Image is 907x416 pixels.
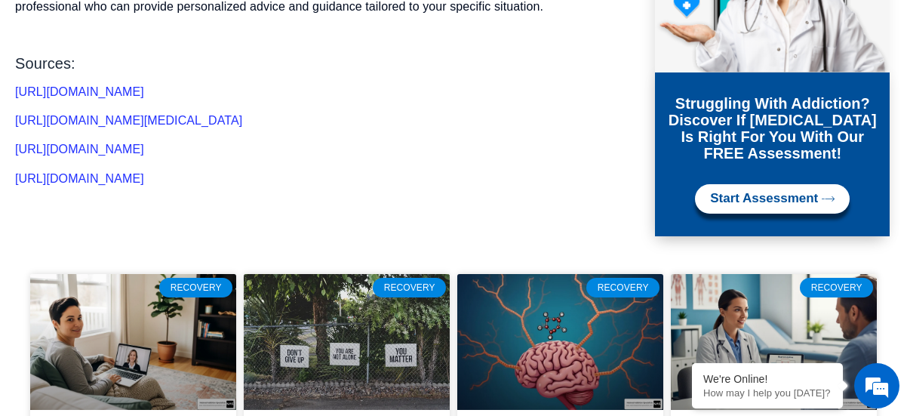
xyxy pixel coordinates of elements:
span: We're online! [88,116,208,269]
a: Start Assessment [695,184,850,214]
div: Recovery [373,278,446,297]
div: Recovery [586,278,659,297]
a: recovery [244,274,450,410]
a: [URL][DOMAIN_NAME][MEDICAL_DATA] [15,114,242,127]
span: Start Assessment [710,192,818,206]
a: [URL][DOMAIN_NAME] [15,143,144,156]
a: buprenorphine dosage [671,274,877,410]
div: We're Online! [703,373,832,385]
div: Navigation go back [17,78,39,100]
p: How may I help you today? [703,387,832,399]
span: Sources: [15,55,75,72]
div: Chat with us now [101,79,276,99]
div: Recovery [159,278,232,297]
h3: Struggling with addiction? Discover if [MEDICAL_DATA] is right for you with our FREE Assessment! [666,95,878,162]
a: suboxone clinic in mount juliet tennessee [457,274,663,410]
textarea: Type your message and hit 'Enter' [8,265,287,318]
div: Recovery [800,278,873,297]
div: Minimize live chat window [248,8,284,44]
a: [URL][DOMAIN_NAME] [15,85,144,98]
a: Addiction treatment at-home [30,274,236,410]
a: [URL][DOMAIN_NAME] [15,172,144,185]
